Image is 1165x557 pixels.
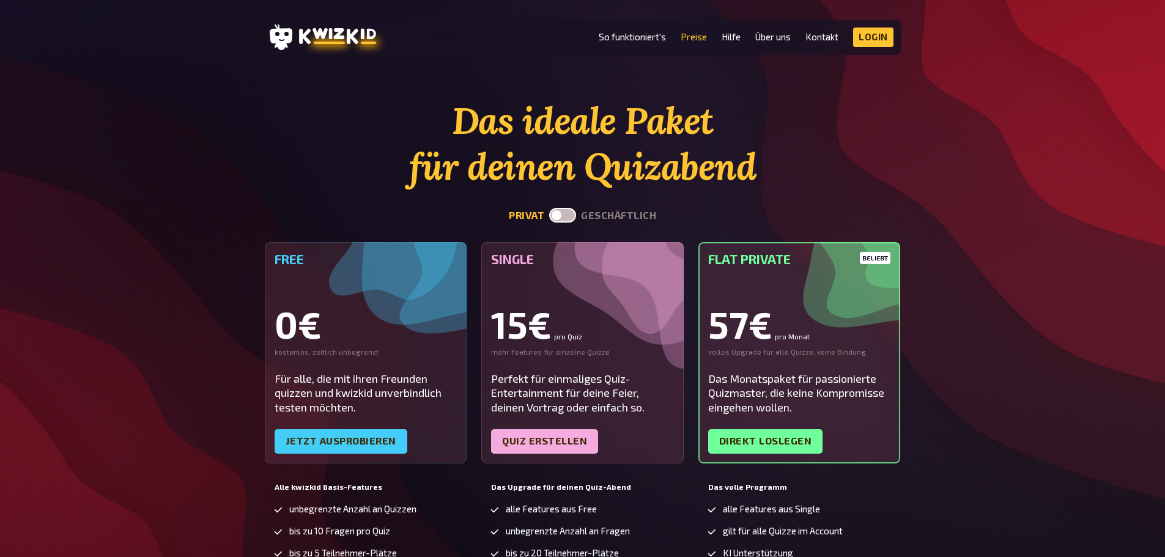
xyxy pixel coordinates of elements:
[554,333,582,340] small: pro Quiz
[491,372,674,415] div: Perfekt für einmaliges Quiz-Entertainment für deine Feier, deinen Vortrag oder einfach so.
[491,306,674,342] div: 15€
[275,372,457,415] div: Für alle, die mit ihren Freunden quizzen und kwizkid unverbindlich testen möchten.
[275,347,457,357] div: kostenlos, zeitlich unbegrenzt
[275,252,457,267] h5: Free
[755,32,791,42] a: Über uns
[289,504,416,514] span: unbegrenzte Anzahl an Quizzen
[275,429,407,454] a: Jetzt ausprobieren
[509,210,544,221] button: privat
[853,28,893,47] a: Login
[723,526,843,536] span: gilt für alle Quizze im Account
[708,483,891,492] h5: Das volle Programm
[506,526,630,536] span: unbegrenzte Anzahl an Fragen
[491,347,674,357] div: mehr Features für einzelne Quizze
[708,252,891,267] h5: Flat Private
[506,504,597,514] span: alle Features aus Free
[275,306,457,342] div: 0€
[581,210,656,221] button: geschäftlich
[723,504,820,514] span: alle Features aus Single
[491,483,674,492] h5: Das Upgrade für deinen Quiz-Abend
[289,526,390,536] span: bis zu 10 Fragen pro Quiz
[708,429,823,454] a: Direkt loslegen
[491,429,598,454] a: Quiz erstellen
[491,252,674,267] h5: Single
[681,32,707,42] a: Preise
[708,306,891,342] div: 57€
[805,32,838,42] a: Kontakt
[775,333,810,340] small: pro Monat
[708,347,891,357] div: volles Upgrade für alle Quizze, keine Bindung
[708,372,891,415] div: Das Monatspaket für passionierte Quizmaster, die keine Kompromisse eingehen wollen.
[722,32,741,42] a: Hilfe
[599,32,666,42] a: So funktioniert's
[275,483,457,492] h5: Alle kwizkid Basis-Features
[265,98,901,190] h1: Das ideale Paket für deinen Quizabend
